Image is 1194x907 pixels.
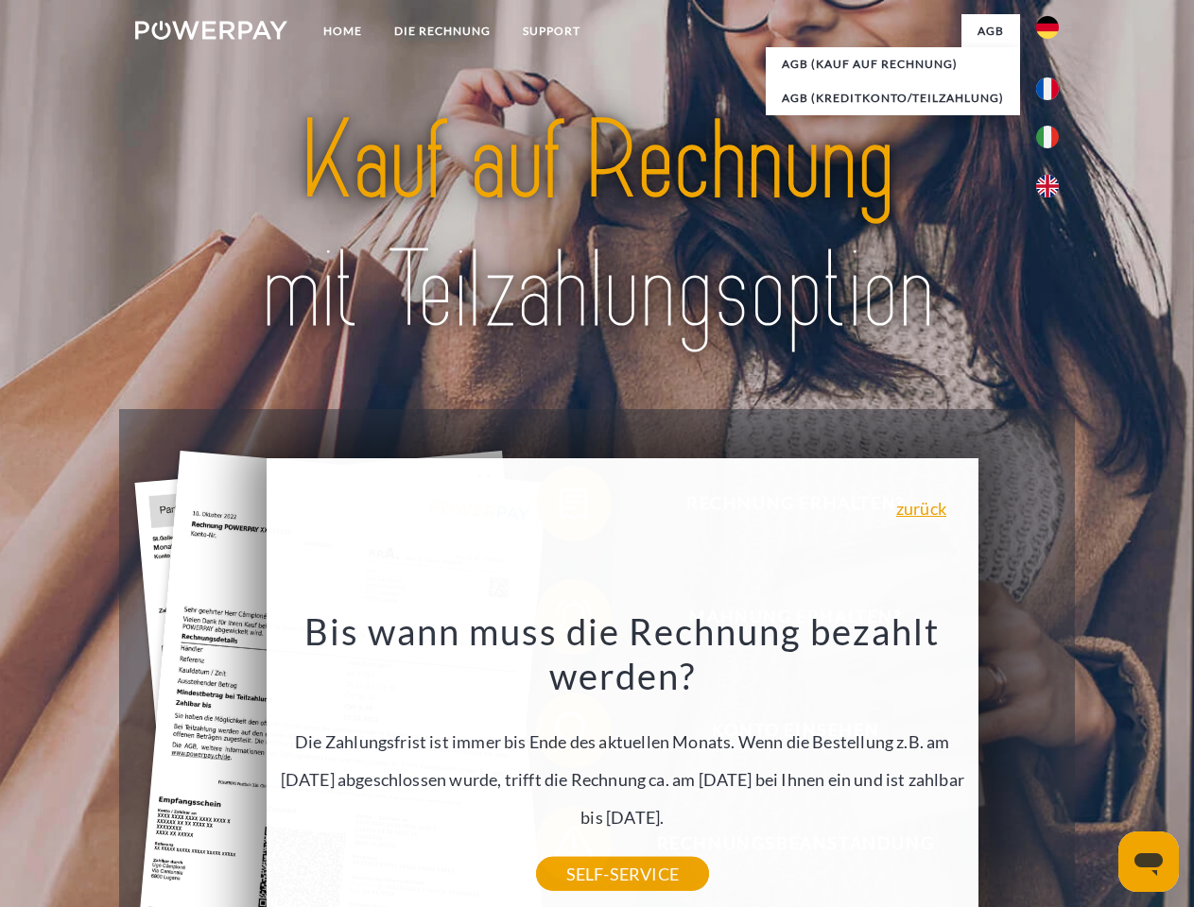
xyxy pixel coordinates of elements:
a: DIE RECHNUNG [378,14,507,48]
img: en [1036,175,1059,197]
a: SUPPORT [507,14,597,48]
img: fr [1036,77,1059,100]
img: de [1036,16,1059,39]
a: Home [307,14,378,48]
a: zurück [896,500,946,517]
div: Die Zahlungsfrist ist immer bis Ende des aktuellen Monats. Wenn die Bestellung z.B. am [DATE] abg... [277,608,967,874]
a: AGB (Kreditkonto/Teilzahlung) [766,81,1020,115]
a: SELF-SERVICE [536,857,709,891]
img: logo-powerpay-white.svg [135,21,287,40]
iframe: Schaltfläche zum Öffnen des Messaging-Fensters [1118,831,1179,892]
a: agb [961,14,1020,48]
a: AGB (Kauf auf Rechnung) [766,47,1020,81]
img: it [1036,126,1059,148]
img: title-powerpay_de.svg [181,91,1013,362]
h3: Bis wann muss die Rechnung bezahlt werden? [277,608,967,699]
